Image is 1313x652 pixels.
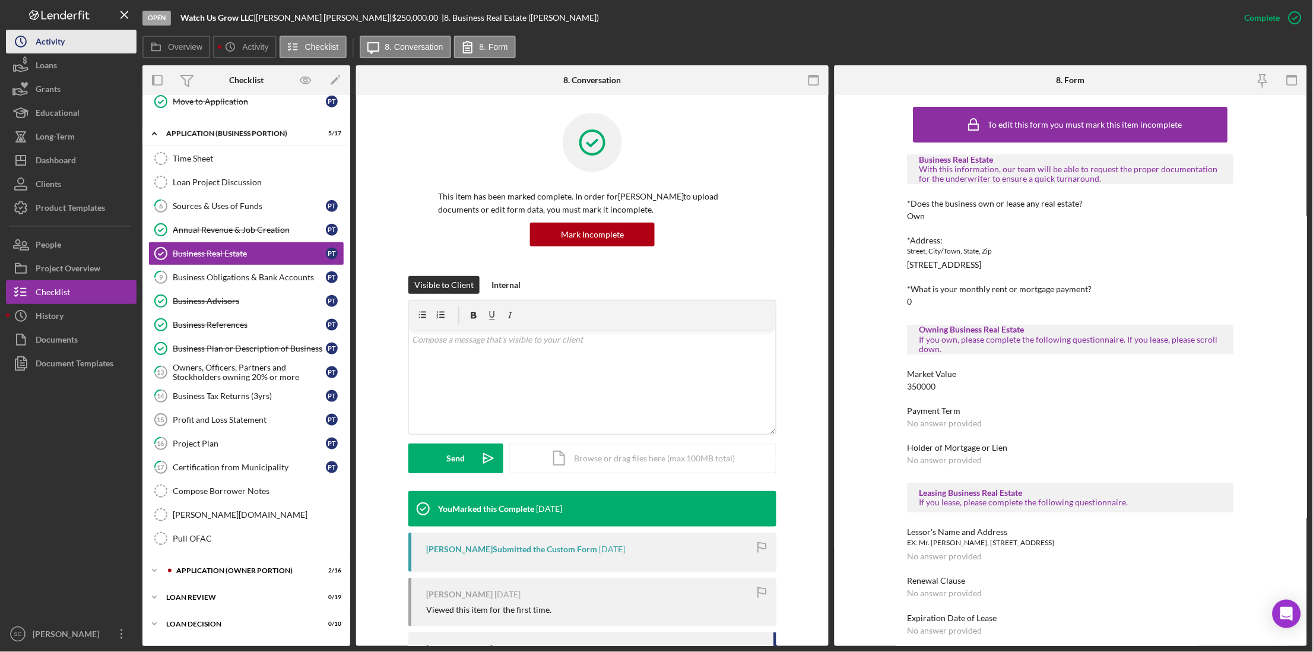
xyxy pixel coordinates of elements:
div: Business Advisors [173,296,326,306]
div: No answer provided [908,626,982,635]
div: Checklist [229,75,264,85]
button: Dashboard [6,148,137,172]
time: 2025-02-18 13:57 [494,590,521,599]
div: Compose Borrower Notes [173,486,344,496]
button: Product Templates [6,196,137,220]
button: 8. Conversation [360,36,451,58]
div: Dashboard [36,148,76,175]
div: Project Overview [36,257,100,283]
text: SC [14,631,21,638]
a: Long-Term [6,125,137,148]
div: Documents [36,328,78,355]
a: 14Business Tax Returns (3yrs)PT [148,384,344,408]
a: Business Plan or Description of BusinessPT [148,337,344,360]
tspan: 15 [157,416,164,423]
div: Activity [36,30,65,56]
a: Educational [6,101,137,125]
div: Viewed this item for the first time. [426,605,551,615]
div: History [36,304,64,331]
a: 16Project PlanPT [148,432,344,455]
div: P T [326,461,338,473]
div: Business Plan or Description of Business [173,344,326,353]
label: Activity [242,42,268,52]
div: Lessor's Name and Address [908,527,1234,537]
a: Documents [6,328,137,352]
button: People [6,233,137,257]
a: Business Real EstatePT [148,242,344,265]
div: APPLICATION (OWNER PORTION) [176,567,312,574]
div: People [36,233,61,259]
div: P T [326,390,338,402]
div: 2 / 16 [320,567,341,574]
div: LOAN DECISION [166,621,312,628]
div: Business Obligations & Bank Accounts [173,273,326,282]
tspan: 9 [159,273,163,281]
tspan: 17 [157,463,165,471]
div: 0 / 19 [320,594,341,601]
div: Project Plan [173,439,326,448]
a: History [6,304,137,328]
div: 8. Form [1057,75,1085,85]
div: *What is your monthly rent or mortgage payment? [908,284,1234,294]
div: [PERSON_NAME][DOMAIN_NAME] [173,510,344,520]
button: Visible to Client [408,276,480,294]
div: Long-Term [36,125,75,151]
div: P T [326,343,338,355]
div: Renewal Clause [908,576,1234,585]
a: Clients [6,172,137,196]
a: Business AdvisorsPT [148,289,344,313]
label: 8. Conversation [385,42,443,52]
div: Send [447,444,465,473]
b: Watch Us Grow LLC [180,12,253,23]
div: | 8. Business Real Estate ([PERSON_NAME]) [442,13,599,23]
div: Product Templates [36,196,105,223]
div: *Address: [908,236,1234,245]
div: 0 [908,297,912,306]
div: If you lease, please complete the following questionnaire. [919,498,1222,507]
div: 8. Conversation [563,75,621,85]
a: Business ReferencesPT [148,313,344,337]
div: P T [326,248,338,259]
div: Move to Application [173,97,326,106]
div: Mark Incomplete [561,223,624,246]
div: With this information, our team will be able to request the proper documentation for the underwri... [919,164,1222,183]
div: Loan Project Discussion [173,178,344,187]
a: Move to ApplicationPT [148,90,344,113]
button: Mark Incomplete [530,223,655,246]
div: *Does the business own or lease any real estate? [908,199,1234,208]
time: 2025-03-05 21:16 [536,504,562,514]
div: Business Tax Returns (3yrs) [173,391,326,401]
button: Overview [142,36,210,58]
div: Visible to Client [414,276,474,294]
div: Pull OFAC [173,534,344,543]
div: Holder of Mortgage or Lien [908,443,1234,452]
div: 5 / 17 [320,130,341,137]
a: Time Sheet [148,147,344,170]
button: Activity [6,30,137,53]
div: No answer provided [908,455,982,465]
div: Document Templates [36,352,113,378]
div: Clients [36,172,61,199]
div: Complete [1245,6,1280,30]
div: Educational [36,101,80,128]
button: Send [408,444,503,473]
div: [PERSON_NAME] Submitted the Custom Form [426,545,597,554]
div: Internal [491,276,521,294]
div: P T [326,319,338,331]
div: You Marked this Complete [438,504,534,514]
tspan: 13 [157,368,164,376]
div: Business Real Estate [919,155,1222,164]
div: Owners, Officers, Partners and Stockholders owning 20% or more [173,363,326,382]
div: Business References [173,320,326,330]
a: Document Templates [6,352,137,375]
div: Grants [36,77,61,104]
div: If you own, please complete the following questionnaire. If you lease, please scroll down. [919,335,1222,354]
div: 0 / 10 [320,621,341,628]
a: Annual Revenue & Job CreationPT [148,218,344,242]
div: Certification from Municipality [173,463,326,472]
label: 8. Form [480,42,508,52]
div: [PERSON_NAME] [30,622,107,649]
